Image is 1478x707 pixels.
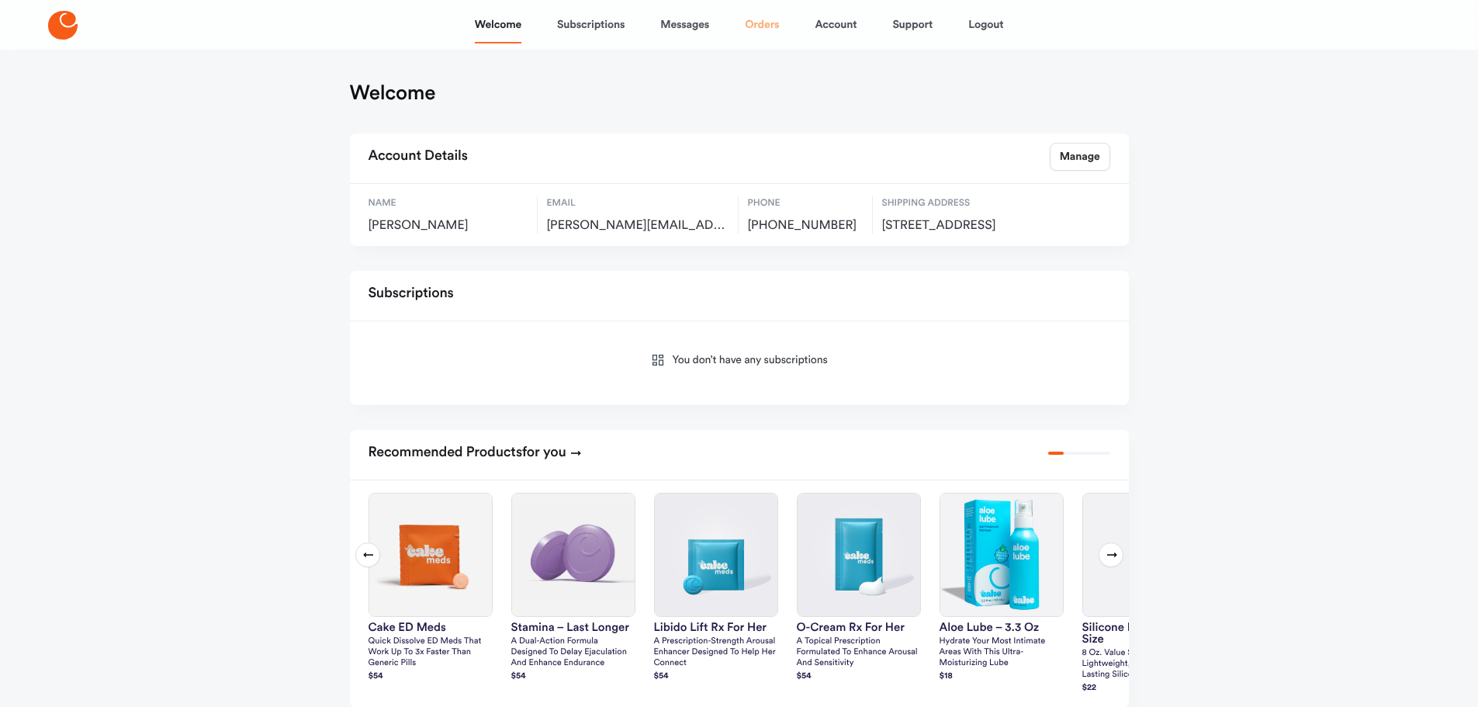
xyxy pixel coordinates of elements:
[748,218,863,234] span: [PHONE_NUMBER]
[369,334,1110,393] div: You don’t have any subscriptions
[968,6,1003,43] a: Logout
[654,622,778,633] h3: Libido Lift Rx For Her
[369,143,468,171] h2: Account Details
[511,636,635,669] p: A dual-action formula designed to delay ejaculation and enhance endurance
[797,672,812,681] strong: $ 54
[745,6,779,43] a: Orders
[940,622,1064,633] h3: Aloe Lube – 3.3 oz
[369,196,528,210] span: Name
[511,622,635,633] h3: Stamina – Last Longer
[1083,494,1206,616] img: silicone lube – value size
[940,636,1064,669] p: Hydrate your most intimate areas with this ultra-moisturizing lube
[369,494,492,616] img: Cake ED Meds
[511,493,635,684] a: Stamina – Last LongerStamina – Last LongerA dual-action formula designed to delay ejaculation and...
[369,493,493,684] a: Cake ED MedsCake ED MedsQuick dissolve ED Meds that work up to 3x faster than generic pills$54
[547,218,729,234] span: Ryan.romanowski@comcast.net
[940,493,1064,684] a: Aloe Lube – 3.3 ozAloe Lube – 3.3 ozHydrate your most intimate areas with this ultra-moisturizing...
[815,6,857,43] a: Account
[882,218,1049,234] span: 2 Corlass Rd, Unit G, Hillsborough, US, 08844
[940,494,1063,616] img: Aloe Lube – 3.3 oz
[475,6,521,43] a: Welcome
[522,445,566,459] span: for you
[369,672,383,681] strong: $ 54
[798,494,920,616] img: O-Cream Rx for Her
[369,636,493,669] p: Quick dissolve ED Meds that work up to 3x faster than generic pills
[1082,648,1206,681] p: 8 oz. Value size ultra lightweight, extremely long-lasting silicone formula
[369,218,528,234] span: [PERSON_NAME]
[797,493,921,684] a: O-Cream Rx for HerO-Cream Rx for HerA topical prescription formulated to enhance arousal and sens...
[655,494,777,616] img: Libido Lift Rx For Her
[654,672,669,681] strong: $ 54
[797,636,921,669] p: A topical prescription formulated to enhance arousal and sensitivity
[940,672,953,681] strong: $ 18
[797,622,921,633] h3: O-Cream Rx for Her
[654,493,778,684] a: Libido Lift Rx For HerLibido Lift Rx For HerA prescription-strength arousal enhancer designed to ...
[654,636,778,669] p: A prescription-strength arousal enhancer designed to help her connect
[882,196,1049,210] span: Shipping Address
[369,622,493,633] h3: Cake ED Meds
[557,6,625,43] a: Subscriptions
[1082,622,1206,645] h3: silicone lube – value size
[660,6,709,43] a: Messages
[1082,684,1097,692] strong: $ 22
[1050,143,1110,171] a: Manage
[547,196,729,210] span: Email
[369,280,454,308] h2: Subscriptions
[350,81,436,106] h1: Welcome
[892,6,933,43] a: Support
[1082,493,1206,695] a: silicone lube – value sizesilicone lube – value size8 oz. Value size ultra lightweight, extremely...
[511,672,526,681] strong: $ 54
[748,196,863,210] span: Phone
[369,439,582,467] h2: Recommended Products
[512,494,635,616] img: Stamina – Last Longer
